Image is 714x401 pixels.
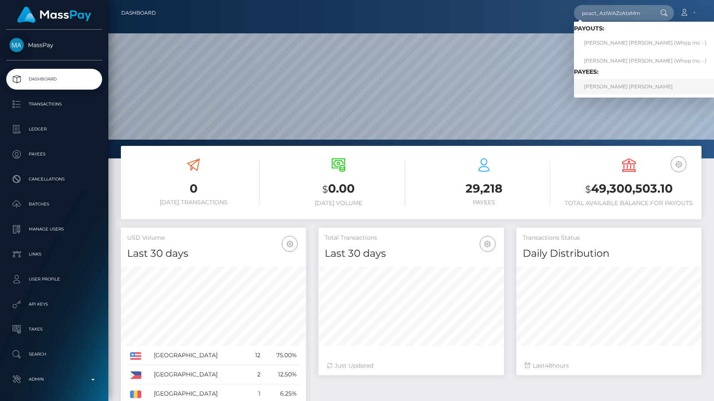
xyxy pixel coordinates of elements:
h4: Daily Distribution [523,246,695,261]
p: Cancellations [10,173,99,185]
p: Search [10,348,99,361]
h5: Total Transactions [325,234,497,242]
p: Taxes [10,323,99,336]
p: Payees [10,148,99,160]
a: Payees [6,144,102,165]
span: 48 [545,362,552,369]
a: User Profile [6,269,102,290]
small: $ [585,183,591,195]
div: Just Updated [327,361,495,370]
img: MassPay [10,38,24,52]
p: Dashboard [10,73,99,85]
span: MassPay [6,41,102,49]
p: Admin [10,373,99,386]
td: 12.50% [263,365,300,384]
a: Transactions [6,94,102,115]
h3: 49,300,503.10 [563,180,695,198]
a: API Keys [6,294,102,315]
td: 75.00% [263,346,300,365]
p: User Profile [10,273,99,286]
h6: Total Available Balance for Payouts [563,200,695,207]
small: $ [322,183,328,195]
p: Batches [10,198,99,211]
h4: Last 30 days [325,246,497,261]
div: Last hours [525,361,693,370]
a: Batches [6,194,102,215]
td: [GEOGRAPHIC_DATA] [151,346,248,365]
p: Ledger [10,123,99,135]
p: API Keys [10,298,99,311]
a: Search [6,344,102,365]
input: Search... [574,5,652,21]
h5: Transactions Status [523,234,695,242]
h3: 0 [127,180,260,197]
img: PH.png [130,371,141,379]
h6: [DATE] Volume [272,200,405,207]
a: Dashboard [6,69,102,90]
h5: USD Volume [127,234,300,242]
h6: [DATE] Transactions [127,199,260,206]
p: Manage Users [10,223,99,236]
a: Taxes [6,319,102,340]
td: [GEOGRAPHIC_DATA] [151,365,248,384]
a: Links [6,244,102,265]
a: Manage Users [6,219,102,240]
h3: 29,218 [418,180,550,197]
img: MassPay Logo [17,7,91,23]
img: RO.png [130,391,141,398]
img: US.png [130,352,141,360]
a: Ledger [6,119,102,140]
h6: Payees [418,199,550,206]
a: Cancellations [6,169,102,190]
p: Links [10,248,99,261]
h3: 0.00 [272,180,405,198]
h4: Last 30 days [127,246,300,261]
a: Dashboard [121,4,156,22]
a: Admin [6,369,102,390]
p: Transactions [10,98,99,110]
td: 12 [248,346,263,365]
td: 2 [248,365,263,384]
